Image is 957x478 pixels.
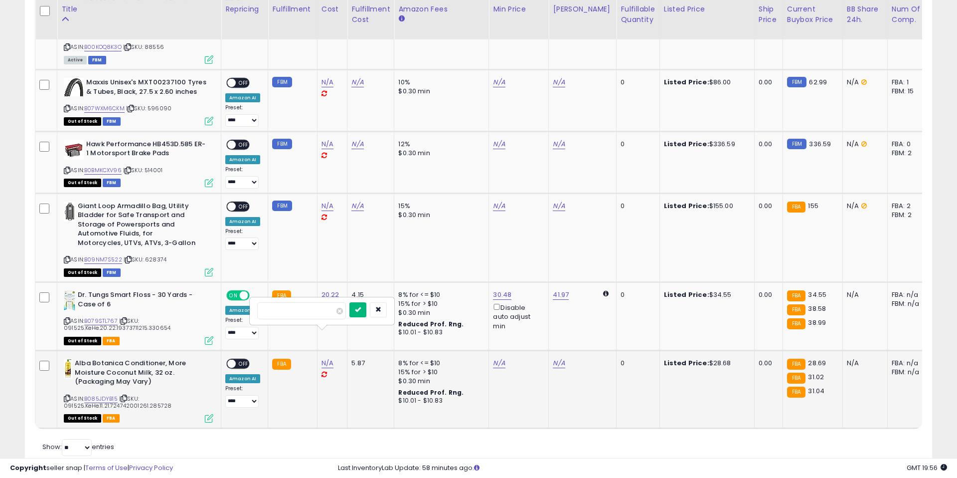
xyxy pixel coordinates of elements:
[64,290,75,310] img: 41B+TsX4DEL._SL40_.jpg
[84,395,118,403] a: B085JDYB15
[225,306,260,315] div: Amazon AI
[664,140,747,149] div: $336.59
[64,179,101,187] span: All listings that are currently out of stock and unavailable for purchase on Amazon
[236,140,252,149] span: OFF
[64,202,75,222] img: 31FcUOluIaL._SL40_.jpg
[907,463,947,473] span: 2025-09-15 19:56 GMT
[847,78,880,87] div: N/A
[808,358,826,368] span: 28.69
[621,140,651,149] div: 0
[321,139,333,149] a: N/A
[759,202,775,211] div: 0.00
[272,290,291,301] small: FBA
[808,304,826,313] span: 38.58
[493,201,505,211] a: N/A
[493,4,544,14] div: Min Price
[64,117,101,126] span: All listings that are currently out of stock and unavailable for purchase on Amazon
[64,78,84,96] img: 41eRlggTsnL._SL40_.jpg
[892,4,928,25] div: Num of Comp.
[64,317,170,332] span: | SKU: 091525.KeHe.20.22.19373711215.330654
[621,359,651,368] div: 0
[321,77,333,87] a: N/A
[398,397,481,405] div: $10.01 - $10.83
[553,4,612,14] div: [PERSON_NAME]
[103,414,120,423] span: FBA
[398,140,481,149] div: 12%
[759,78,775,87] div: 0.00
[493,290,511,300] a: 30.48
[225,4,264,14] div: Repricing
[272,201,292,211] small: FBM
[351,4,390,25] div: Fulfillment Cost
[84,317,118,325] a: B079STL767
[351,77,363,87] a: N/A
[272,359,291,370] small: FBA
[321,201,333,211] a: N/A
[84,104,125,113] a: B07WXM6CKM
[64,359,72,379] img: 31j6ViH6KYL._SL40_.jpg
[225,93,260,102] div: Amazon AI
[759,4,779,25] div: Ship Price
[398,149,481,158] div: $0.30 min
[808,318,826,327] span: 38.99
[272,139,292,149] small: FBM
[84,255,122,264] a: B09NM7S522
[86,140,207,161] b: Hawk Performance HB453D.585 ER-1 Motorsport Brake Pads
[124,255,166,263] span: | SKU: 628374
[248,291,264,300] span: OFF
[272,77,292,87] small: FBM
[10,464,173,473] div: seller snap | |
[808,386,824,396] span: 31.04
[621,290,651,299] div: 0
[123,43,164,51] span: | SKU: 88556
[759,140,775,149] div: 0.00
[398,320,464,328] b: Reduced Prof. Rng.
[664,139,709,149] b: Listed Price:
[88,56,106,64] span: FBM
[398,308,481,317] div: $0.30 min
[493,358,505,368] a: N/A
[227,291,240,300] span: ON
[847,359,880,368] div: N/A
[64,395,171,410] span: | SKU: 091525.KeHe.11.21.724742001261.285728
[809,139,831,149] span: 336.59
[86,78,207,99] b: Maxxis Unisex's MXT00237100 Tyres & Tubes, Black, 27.5 x 2.60 inches
[787,304,805,315] small: FBA
[892,359,925,368] div: FBA: n/a
[225,385,260,408] div: Preset:
[64,290,213,344] div: ASIN:
[398,377,481,386] div: $0.30 min
[847,140,880,149] div: N/A
[493,139,505,149] a: N/A
[61,4,217,14] div: Title
[398,368,481,377] div: 15% for > $10
[892,290,925,299] div: FBA: n/a
[808,201,818,211] span: 155
[84,43,122,51] a: B00KOQ8K3O
[847,290,880,299] div: N/A
[664,77,709,87] b: Listed Price:
[398,211,481,220] div: $0.30 min
[351,290,386,299] div: 4.15
[847,4,883,25] div: BB Share 24h.
[664,358,709,368] b: Listed Price:
[103,268,121,277] span: FBM
[787,359,805,370] small: FBA
[64,359,213,422] div: ASIN:
[398,14,404,23] small: Amazon Fees.
[664,201,709,211] b: Listed Price:
[321,4,343,14] div: Cost
[493,302,541,331] div: Disable auto adjust min
[225,317,260,339] div: Preset:
[892,78,925,87] div: FBA: 1
[321,290,339,300] a: 20.22
[103,117,121,126] span: FBM
[272,4,313,14] div: Fulfillment
[664,359,747,368] div: $28.68
[553,290,569,300] a: 41.97
[398,388,464,397] b: Reduced Prof. Rng.
[664,290,709,299] b: Listed Price:
[64,268,101,277] span: All listings that are currently out of stock and unavailable for purchase on Amazon
[75,359,196,389] b: Alba Botanica Conditioner, More Moisture Coconut Milk, 32 oz. (Packaging May Vary)
[64,56,87,64] span: All listings currently available for purchase on Amazon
